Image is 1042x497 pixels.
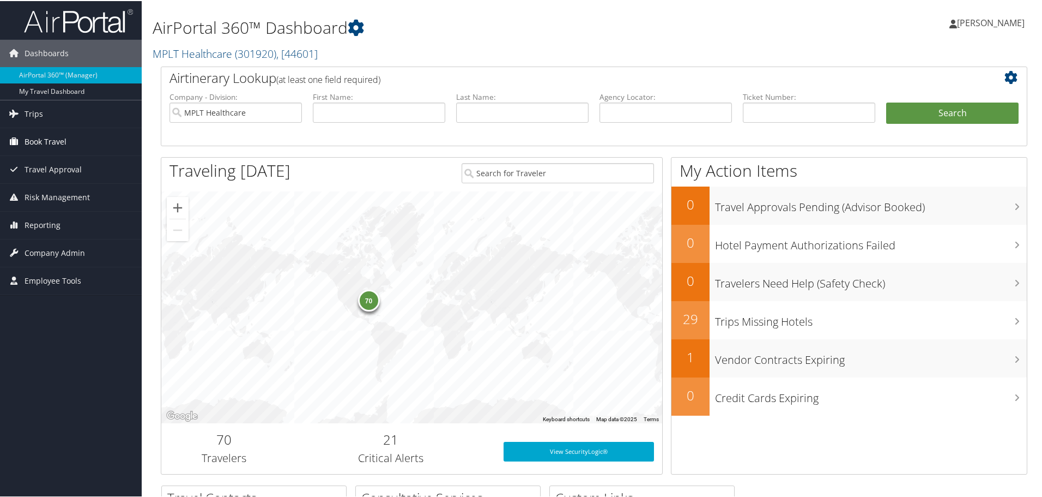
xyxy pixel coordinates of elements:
[543,415,590,422] button: Keyboard shortcuts
[25,39,69,66] span: Dashboards
[153,45,318,60] a: MPLT Healthcare
[313,91,445,101] label: First Name:
[25,183,90,210] span: Risk Management
[358,289,379,310] div: 70
[596,415,637,421] span: Map data ©2025
[599,91,732,101] label: Agency Locator:
[235,45,276,60] span: ( 301920 )
[153,15,741,38] h1: AirPortal 360™ Dashboard
[169,450,278,465] h3: Travelers
[25,127,66,154] span: Book Travel
[276,73,380,85] span: (at least one field required)
[167,196,189,218] button: Zoom in
[169,68,947,86] h2: Airtinerary Lookup
[456,91,589,101] label: Last Name:
[169,429,278,448] h2: 70
[671,347,710,366] h2: 1
[671,385,710,404] h2: 0
[276,45,318,60] span: , [ 44601 ]
[671,309,710,327] h2: 29
[671,224,1027,262] a: 0Hotel Payment Authorizations Failed
[462,162,654,182] input: Search for Traveler
[25,211,60,238] span: Reporting
[671,300,1027,338] a: 29Trips Missing Hotels
[671,262,1027,300] a: 0Travelers Need Help (Safety Check)
[167,218,189,240] button: Zoom out
[25,155,82,182] span: Travel Approval
[886,101,1019,123] button: Search
[715,308,1027,328] h3: Trips Missing Hotels
[169,158,290,181] h1: Traveling [DATE]
[164,408,200,422] img: Google
[671,185,1027,224] a: 0Travel Approvals Pending (Advisor Booked)
[25,266,81,294] span: Employee Tools
[671,158,1027,181] h1: My Action Items
[957,16,1025,28] span: [PERSON_NAME]
[24,7,133,33] img: airportal-logo.png
[295,450,487,465] h3: Critical Alerts
[715,270,1027,290] h3: Travelers Need Help (Safety Check)
[671,194,710,213] h2: 0
[671,232,710,251] h2: 0
[671,376,1027,415] a: 0Credit Cards Expiring
[25,99,43,127] span: Trips
[644,415,659,421] a: Terms (opens in new tab)
[715,231,1027,252] h3: Hotel Payment Authorizations Failed
[715,193,1027,214] h3: Travel Approvals Pending (Advisor Booked)
[671,338,1027,376] a: 1Vendor Contracts Expiring
[169,91,302,101] label: Company - Division:
[25,238,85,266] span: Company Admin
[715,384,1027,405] h3: Credit Cards Expiring
[949,5,1035,38] a: [PERSON_NAME]
[504,441,654,460] a: View SecurityLogic®
[671,271,710,289] h2: 0
[164,408,200,422] a: Open this area in Google Maps (opens a new window)
[715,346,1027,367] h3: Vendor Contracts Expiring
[743,91,875,101] label: Ticket Number:
[295,429,487,448] h2: 21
